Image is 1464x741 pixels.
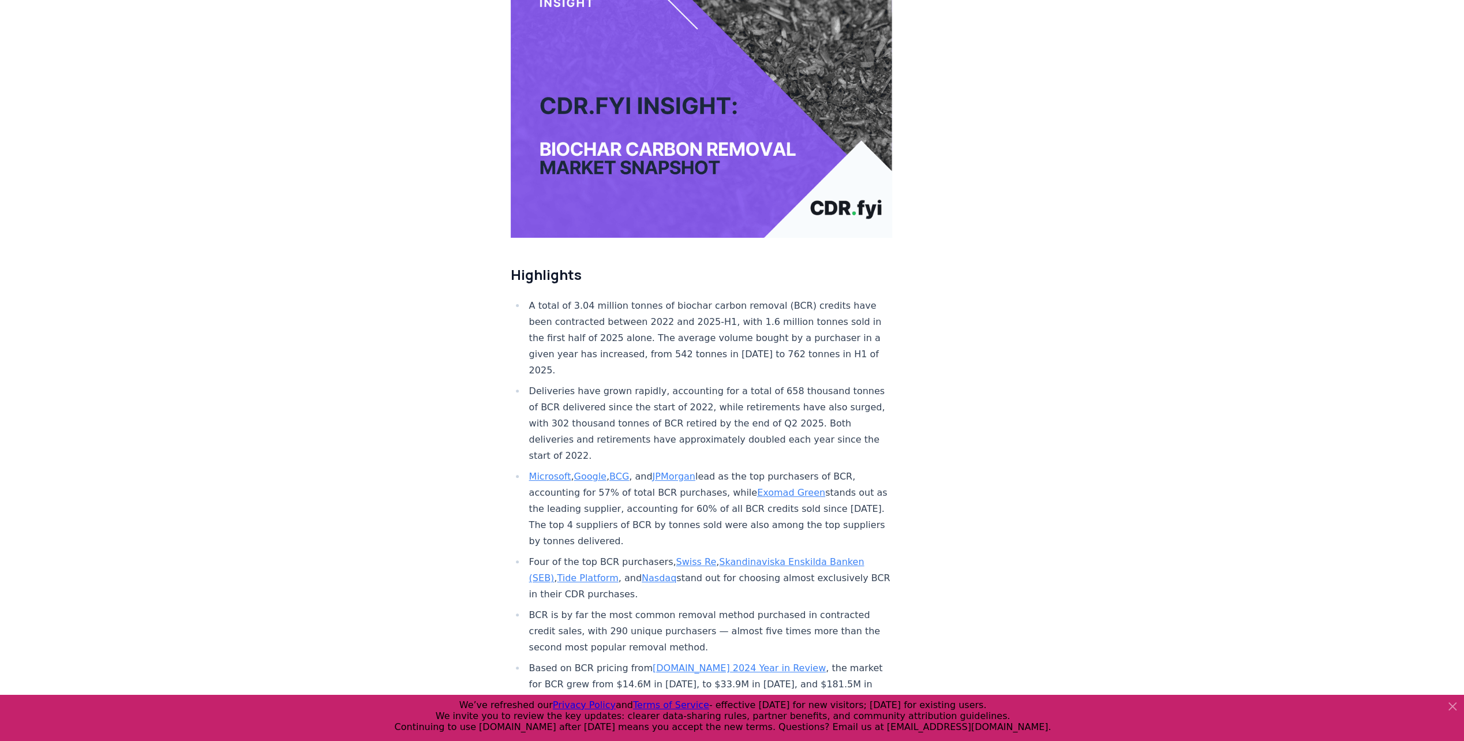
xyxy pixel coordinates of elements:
[529,471,571,482] a: Microsoft
[526,383,893,464] li: Deliveries have grown rapidly, accounting for a total of 658 thousand tonnes of BCR delivered sin...
[757,487,825,498] a: Exomad Green
[652,471,695,482] a: JPMorgan
[676,556,716,567] a: Swiss Re
[642,572,676,583] a: Nasdaq
[526,469,893,549] li: , , , and lead as the top purchasers of BCR, accounting for 57% of total BCR purchases, while sta...
[511,265,893,284] h2: Highlights
[526,554,893,602] li: Four of the top BCR purchasers, , , , and stand out for choosing almost exclusively BCR in their ...
[526,660,893,709] li: Based on BCR pricing from , the market for BCR grew from $14.6M in [DATE], to $33.9M in [DATE], a...
[557,572,618,583] a: Tide Platform
[526,298,893,379] li: A total of 3.04 million tonnes of biochar carbon removal (BCR) credits have been contracted betwe...
[526,607,893,656] li: BCR is by far the most common removal method purchased in contracted credit sales, with 290 uniqu...
[574,471,606,482] a: Google
[653,663,826,673] a: [DOMAIN_NAME] 2024 Year in Review
[609,471,629,482] a: BCG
